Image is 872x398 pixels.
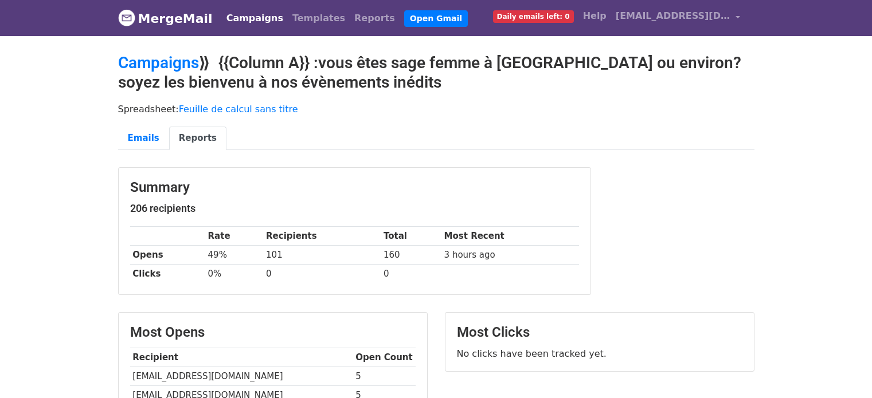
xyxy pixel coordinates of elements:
p: Spreadsheet: [118,103,754,115]
a: Templates [288,7,350,30]
td: 0 [381,265,441,283]
a: Reports [169,127,226,150]
td: 0 [263,265,381,283]
span: [EMAIL_ADDRESS][DOMAIN_NAME] [616,9,730,23]
td: 3 hours ago [441,246,579,265]
h5: 206 recipients [130,202,579,215]
td: 101 [263,246,381,265]
a: Open Gmail [404,10,468,27]
td: 160 [381,246,441,265]
a: Campaigns [118,53,199,72]
td: [EMAIL_ADDRESS][DOMAIN_NAME] [130,367,353,386]
a: Emails [118,127,169,150]
a: Reports [350,7,400,30]
p: No clicks have been tracked yet. [457,348,742,360]
td: 0% [205,265,264,283]
th: Most Recent [441,227,579,246]
th: Opens [130,246,205,265]
th: Clicks [130,265,205,283]
td: 5 [353,367,416,386]
th: Rate [205,227,264,246]
a: Help [578,5,611,27]
a: [EMAIL_ADDRESS][DOMAIN_NAME] [611,5,745,31]
th: Open Count [353,348,416,367]
td: 49% [205,246,264,265]
th: Recipients [263,227,381,246]
img: MergeMail logo [118,9,135,26]
h3: Most Opens [130,324,416,341]
h3: Most Clicks [457,324,742,341]
a: MergeMail [118,6,213,30]
span: Daily emails left: 0 [493,10,574,23]
a: Daily emails left: 0 [488,5,578,27]
th: Total [381,227,441,246]
h3: Summary [130,179,579,196]
a: Campaigns [222,7,288,30]
th: Recipient [130,348,353,367]
h2: ⟫ {{Column A}} :vous êtes sage femme à [GEOGRAPHIC_DATA] ou environ? soyez les bienvenu à nos évè... [118,53,754,92]
a: Feuille de calcul sans titre [179,104,298,115]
